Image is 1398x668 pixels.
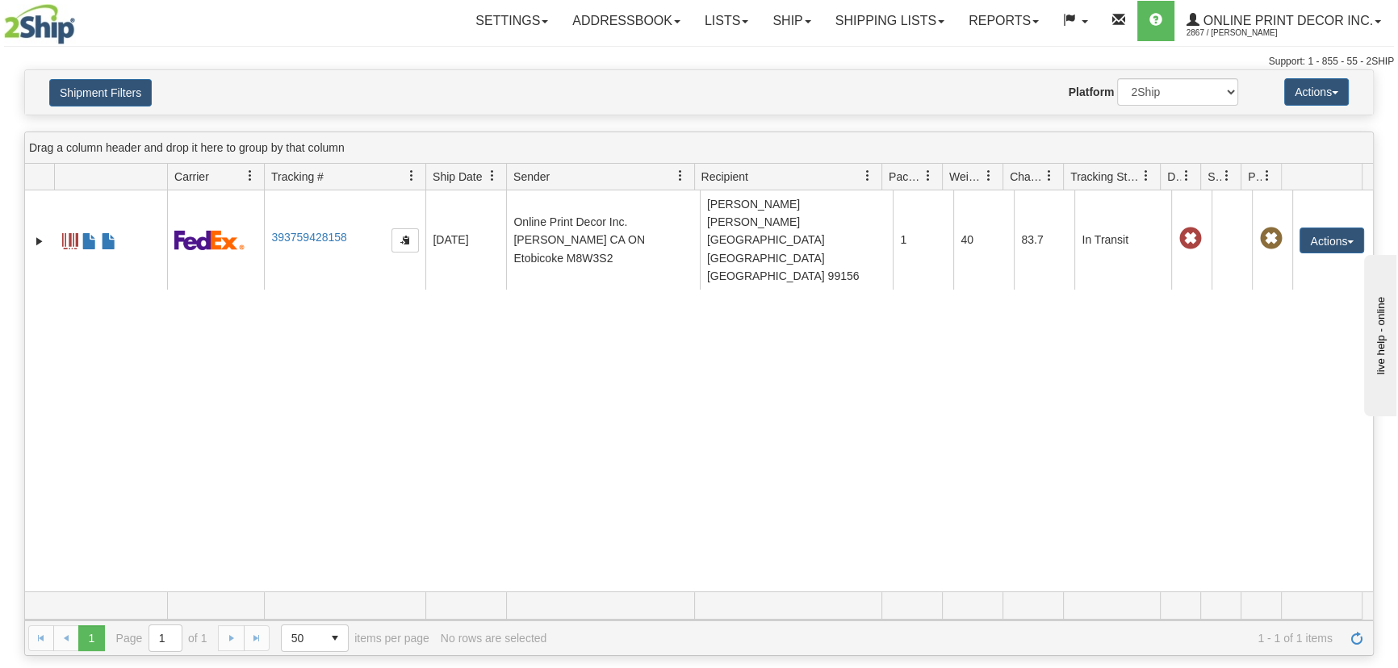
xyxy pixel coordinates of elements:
input: Page 1 [149,625,182,651]
span: Pickup Status [1248,169,1262,185]
div: Support: 1 - 855 - 55 - 2SHIP [4,55,1394,69]
span: Page of 1 [116,624,207,652]
span: Late [1178,228,1201,250]
span: Shipment Issues [1208,169,1221,185]
span: Pickup Not Assigned [1259,228,1282,250]
span: Weight [949,169,983,185]
span: 2867 / [PERSON_NAME] [1187,25,1308,41]
a: Delivery Status filter column settings [1173,162,1200,190]
iframe: chat widget [1361,252,1396,416]
span: Sender [513,169,550,185]
a: Ship [760,1,822,41]
span: 50 [291,630,312,646]
img: logo2867.jpg [4,4,75,44]
span: Tracking Status [1070,169,1141,185]
td: 83.7 [1014,190,1074,290]
span: 1 - 1 of 1 items [558,632,1333,645]
span: select [322,625,348,651]
a: Sender filter column settings [667,162,694,190]
span: Packages [889,169,923,185]
span: Page sizes drop down [281,624,349,652]
img: 2 - FedEx Express® [174,230,245,250]
a: Refresh [1344,625,1370,651]
label: Platform [1069,84,1115,100]
a: Pickup Status filter column settings [1254,162,1281,190]
a: Carrier filter column settings [236,162,264,190]
a: Expand [31,233,48,249]
a: Tracking Status filter column settings [1132,162,1160,190]
span: Tracking # [271,169,324,185]
a: Settings [463,1,560,41]
td: Online Print Decor Inc. [PERSON_NAME] CA ON Etobicoke M8W3S2 [506,190,700,290]
a: Packages filter column settings [915,162,942,190]
button: Copy to clipboard [391,228,419,253]
td: 40 [953,190,1014,290]
td: 1 [893,190,953,290]
a: Weight filter column settings [975,162,1002,190]
a: USMCA CO [101,226,117,252]
div: No rows are selected [441,632,547,645]
a: Reports [956,1,1051,41]
span: Carrier [174,169,209,185]
a: Shipment Issues filter column settings [1213,162,1241,190]
span: Charge [1010,169,1044,185]
span: Recipient [701,169,748,185]
td: [DATE] [425,190,506,290]
a: Addressbook [560,1,693,41]
span: items per page [281,624,429,652]
a: Commercial Invoice [82,226,98,252]
td: [PERSON_NAME] [PERSON_NAME] [GEOGRAPHIC_DATA] [GEOGRAPHIC_DATA] [GEOGRAPHIC_DATA] 99156 [700,190,894,290]
span: Delivery Status [1167,169,1181,185]
a: Lists [693,1,760,41]
div: live help - online [12,14,149,26]
a: Charge filter column settings [1036,162,1063,190]
button: Actions [1284,78,1349,106]
div: grid grouping header [25,132,1373,164]
button: Actions [1300,228,1364,253]
a: Tracking # filter column settings [398,162,425,190]
span: Online Print Decor Inc. [1199,14,1373,27]
span: Page 1 [78,625,104,651]
a: Recipient filter column settings [854,162,881,190]
a: Label [62,226,78,252]
a: Ship Date filter column settings [479,162,506,190]
button: Shipment Filters [49,79,152,106]
a: 393759428158 [271,231,346,244]
span: Ship Date [433,169,482,185]
td: In Transit [1074,190,1171,290]
a: Online Print Decor Inc. 2867 / [PERSON_NAME] [1174,1,1393,41]
a: Shipping lists [823,1,956,41]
